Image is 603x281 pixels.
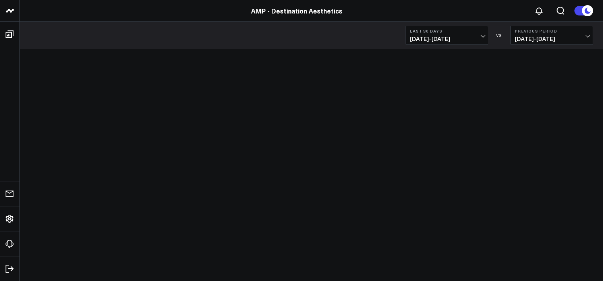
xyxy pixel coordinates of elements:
[251,6,342,15] a: AMP - Destination Aesthetics
[492,33,506,38] div: VS
[510,26,593,45] button: Previous Period[DATE]-[DATE]
[515,29,589,33] b: Previous Period
[410,29,484,33] b: Last 30 Days
[406,26,488,45] button: Last 30 Days[DATE]-[DATE]
[515,36,589,42] span: [DATE] - [DATE]
[410,36,484,42] span: [DATE] - [DATE]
